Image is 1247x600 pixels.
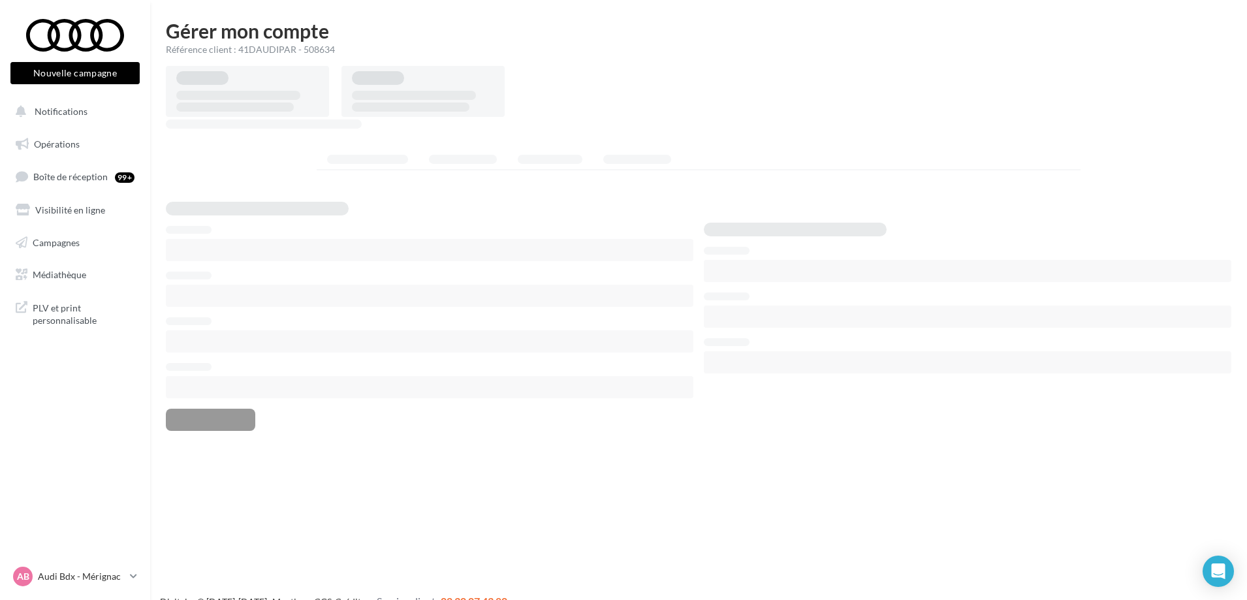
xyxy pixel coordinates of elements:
p: Audi Bdx - Mérignac [38,570,125,583]
div: 99+ [115,172,134,183]
span: Campagnes [33,236,80,247]
a: AB Audi Bdx - Mérignac [10,564,140,589]
h1: Gérer mon compte [166,21,1231,40]
button: Notifications [8,98,137,125]
div: Open Intercom Messenger [1203,556,1234,587]
a: Campagnes [8,229,142,257]
span: Opérations [34,138,80,150]
a: Médiathèque [8,261,142,289]
a: Boîte de réception99+ [8,163,142,191]
div: Référence client : 41DAUDIPAR - 508634 [166,43,1231,56]
span: AB [17,570,29,583]
button: Nouvelle campagne [10,62,140,84]
span: Boîte de réception [33,171,108,182]
a: Visibilité en ligne [8,197,142,224]
span: Visibilité en ligne [35,204,105,215]
a: PLV et print personnalisable [8,294,142,332]
span: Médiathèque [33,269,86,280]
a: Opérations [8,131,142,158]
span: PLV et print personnalisable [33,299,134,327]
span: Notifications [35,106,87,117]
